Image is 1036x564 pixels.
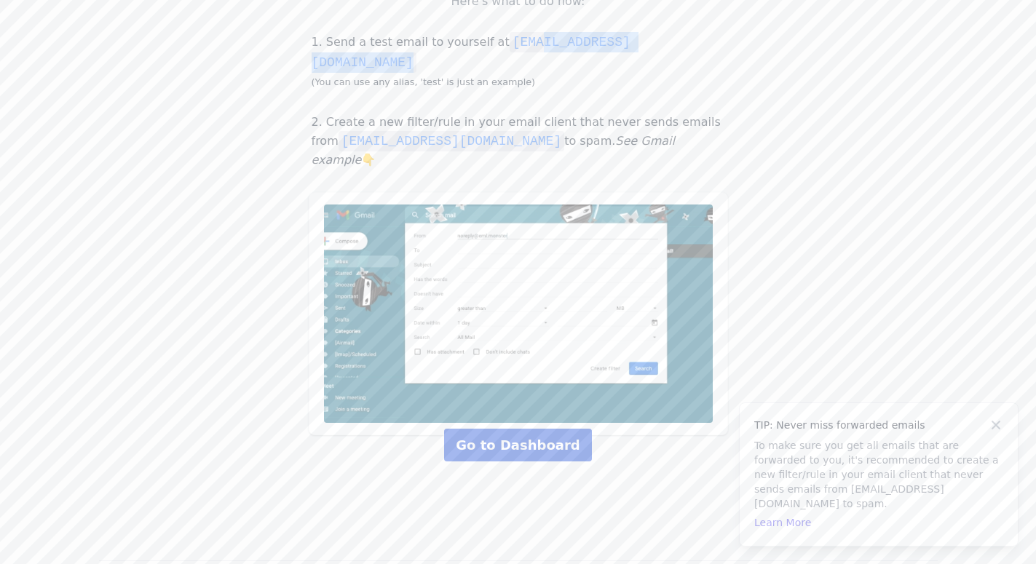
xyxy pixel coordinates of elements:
[312,134,675,167] i: See Gmail example
[754,438,1003,511] p: To make sure you get all emails that are forwarded to you, it's recommended to create a new filte...
[312,32,630,73] code: [EMAIL_ADDRESS][DOMAIN_NAME]
[754,418,1003,432] h4: TIP: Never miss forwarded emails
[444,429,591,461] a: Go to Dashboard
[324,204,713,423] img: Add noreply@eml.monster to a Never Send to Spam filter in Gmail
[339,131,564,151] code: [EMAIL_ADDRESS][DOMAIN_NAME]
[312,76,536,87] small: (You can use any alias, 'test' is just an example)
[754,517,811,528] a: Learn More
[309,32,728,90] p: 1. Send a test email to yourself at
[309,114,728,169] p: 2. Create a new filter/rule in your email client that never sends emails from to spam. 👇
